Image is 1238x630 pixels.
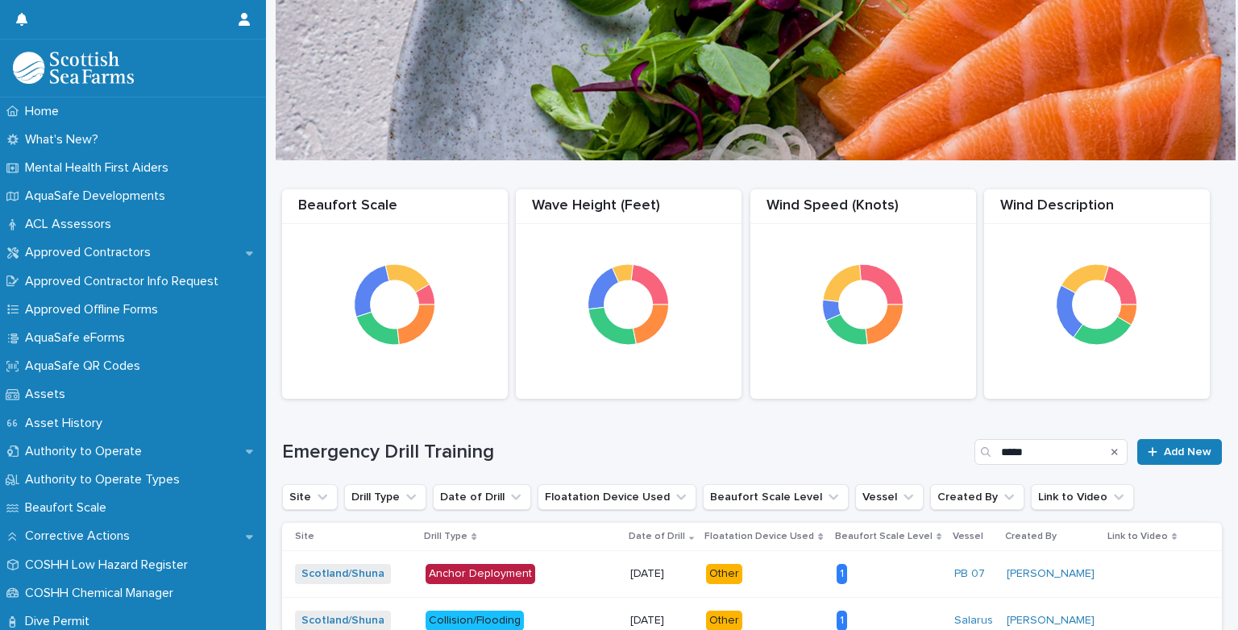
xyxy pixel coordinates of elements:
button: Vessel [855,484,924,510]
p: AquaSafe Developments [19,189,178,204]
a: [PERSON_NAME] [1007,614,1095,628]
p: Site [295,528,314,545]
p: Link to Video [1107,528,1168,545]
p: Authority to Operate Types [19,472,193,487]
p: Corrective Actions [19,528,143,544]
button: Drill Type [344,484,426,510]
p: Vessel [953,528,983,545]
button: Created By [930,484,1024,510]
input: Search [974,439,1128,465]
div: Anchor Deployment [426,564,535,584]
p: Floatation Device Used [704,528,814,545]
p: Asset History [19,416,115,431]
p: [DATE] [630,567,694,581]
p: Date of Drill [629,528,685,545]
a: Add New [1137,439,1222,465]
button: Site [282,484,338,510]
button: Beaufort Scale Level [703,484,849,510]
div: Wind Description [984,197,1210,224]
a: Scotland/Shuna [301,567,384,581]
div: Wind Speed (Knots) [750,197,976,224]
p: AquaSafe QR Codes [19,359,153,374]
div: Wave Height (Feet) [516,197,742,224]
p: Drill Type [424,528,467,545]
p: Authority to Operate [19,444,155,459]
p: Approved Contractors [19,245,164,260]
a: [PERSON_NAME] [1007,567,1095,581]
span: Add New [1164,446,1211,458]
p: COSHH Low Hazard Register [19,557,201,573]
p: Mental Health First Aiders [19,160,181,176]
p: Created By [1005,528,1057,545]
div: Other [706,564,742,584]
button: Floatation Device Used [538,484,696,510]
div: 1 [837,564,847,584]
p: [DATE] [630,614,694,628]
tr: Scotland/Shuna Anchor Deployment[DATE]Other1PB 07 [PERSON_NAME] [282,551,1222,598]
a: Salarus [954,614,993,628]
button: Link to Video [1031,484,1134,510]
a: Scotland/Shuna [301,614,384,628]
p: Beaufort Scale [19,500,119,516]
button: Date of Drill [433,484,531,510]
p: Dive Permit [19,614,102,629]
p: Home [19,104,72,119]
p: Approved Contractor Info Request [19,274,231,289]
p: Approved Offline Forms [19,302,171,317]
p: Assets [19,387,78,402]
img: bPIBxiqnSb2ggTQWdOVV [13,52,134,84]
p: ACL Assessors [19,217,124,232]
p: COSHH Chemical Manager [19,586,186,601]
div: Beaufort Scale [282,197,508,224]
a: PB 07 [954,567,985,581]
p: What's New? [19,132,111,147]
p: Beaufort Scale Level [835,528,933,545]
p: AquaSafe eForms [19,330,138,346]
h1: Emergency Drill Training [282,441,968,464]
